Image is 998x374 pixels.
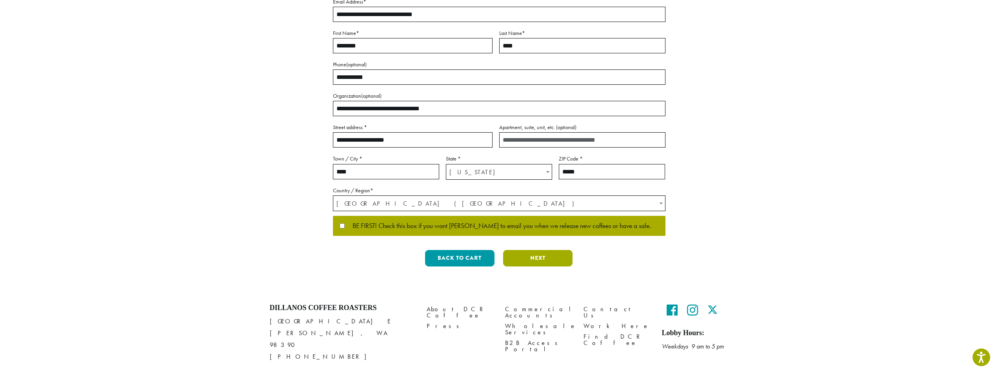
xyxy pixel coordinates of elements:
span: United States (US) [333,196,665,211]
label: Last Name [499,28,665,38]
span: State [446,164,552,180]
span: BE FIRST! Check this box if you want [PERSON_NAME] to email you when we release new coffees or ha... [345,223,651,230]
a: Wholesale Services [505,321,572,338]
em: Weekdays 9 am to 5 pm [662,342,724,350]
a: Commercial Accounts [505,304,572,321]
h5: Lobby Hours: [662,329,729,338]
a: B2B Access Portal [505,338,572,355]
button: Back to cart [425,250,494,266]
a: Work Here [584,321,650,332]
span: (optional) [556,124,576,131]
button: Next [503,250,573,266]
label: ZIP Code [559,154,665,164]
p: [GEOGRAPHIC_DATA] E [PERSON_NAME], WA 98390 [PHONE_NUMBER] [270,316,415,363]
a: Contact Us [584,304,650,321]
span: Washington [446,164,552,180]
a: Press [427,321,493,332]
h4: Dillanos Coffee Roasters [270,304,415,312]
span: (optional) [346,61,367,68]
span: (optional) [361,92,382,99]
a: Find DCR Coffee [584,332,650,348]
label: Apartment, suite, unit, etc. [499,122,665,132]
input: BE FIRST! Check this box if you want [PERSON_NAME] to email you when we release new coffees or ha... [340,223,345,228]
label: Town / City [333,154,439,164]
a: About DCR Coffee [427,304,493,321]
span: Country / Region [333,195,665,211]
label: Organization [333,91,665,101]
label: First Name [333,28,493,38]
label: State [446,154,552,164]
label: Street address [333,122,493,132]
